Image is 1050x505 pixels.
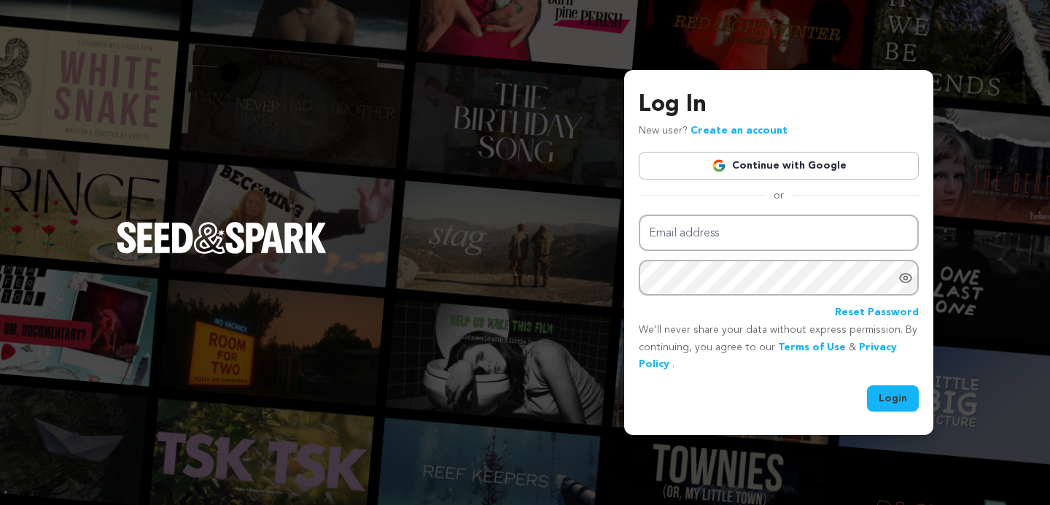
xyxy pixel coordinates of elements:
[867,385,919,412] button: Login
[898,271,913,285] a: Show password as plain text. Warning: this will display your password on the screen.
[778,342,846,352] a: Terms of Use
[835,304,919,322] a: Reset Password
[117,222,327,254] img: Seed&Spark Logo
[639,152,919,180] a: Continue with Google
[117,222,327,283] a: Seed&Spark Homepage
[691,126,787,136] a: Create an account
[712,158,726,173] img: Google logo
[639,123,787,140] p: New user?
[765,188,793,203] span: or
[639,88,919,123] h3: Log In
[639,322,919,374] p: We’ll never share your data without express permission. By continuing, you agree to our & .
[639,215,919,252] input: Email address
